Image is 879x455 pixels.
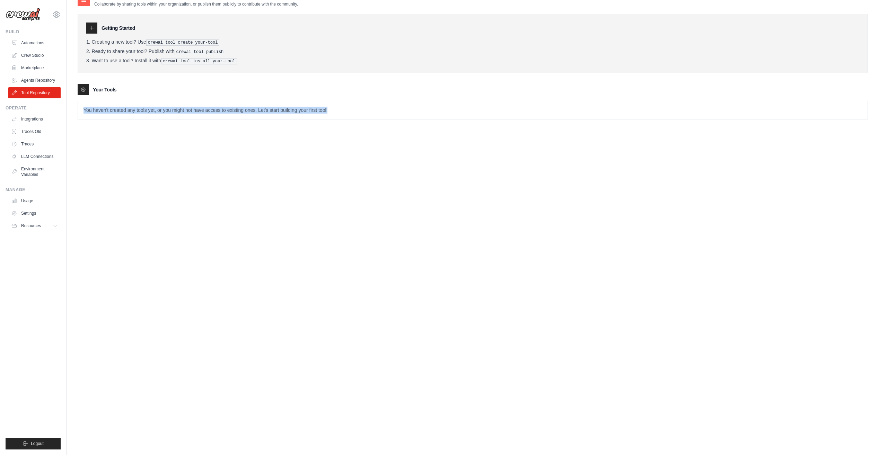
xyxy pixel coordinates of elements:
li: Ready to share your tool? Publish with [86,48,859,55]
a: Integrations [8,114,61,125]
iframe: Chat Widget [844,422,879,455]
a: LLM Connections [8,151,61,162]
a: Tool Repository [8,87,61,98]
a: Settings [8,208,61,219]
span: Logout [31,441,44,446]
div: Build [6,29,61,35]
pre: crewai tool publish [175,49,226,55]
pre: crewai tool create your-tool [146,39,220,46]
a: Traces Old [8,126,61,137]
button: Resources [8,220,61,231]
h3: Getting Started [102,25,135,32]
button: Logout [6,438,61,449]
li: Want to use a tool? Install it with [86,58,859,64]
div: Manage [6,187,61,193]
p: You haven't created any tools yet, or you might not have access to existing ones. Let's start bui... [78,101,868,119]
span: Resources [21,223,41,229]
p: Collaborate by sharing tools within your organization, or publish them publicly to contribute wit... [94,1,298,7]
a: Marketplace [8,62,61,73]
li: Creating a new tool? Use [86,39,859,46]
div: Operate [6,105,61,111]
a: Environment Variables [8,163,61,180]
a: Automations [8,37,61,48]
a: Usage [8,195,61,206]
h3: Your Tools [93,86,116,93]
a: Agents Repository [8,75,61,86]
a: Traces [8,139,61,150]
pre: crewai tool install your-tool [161,58,237,64]
img: Logo [6,8,40,21]
a: Crew Studio [8,50,61,61]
